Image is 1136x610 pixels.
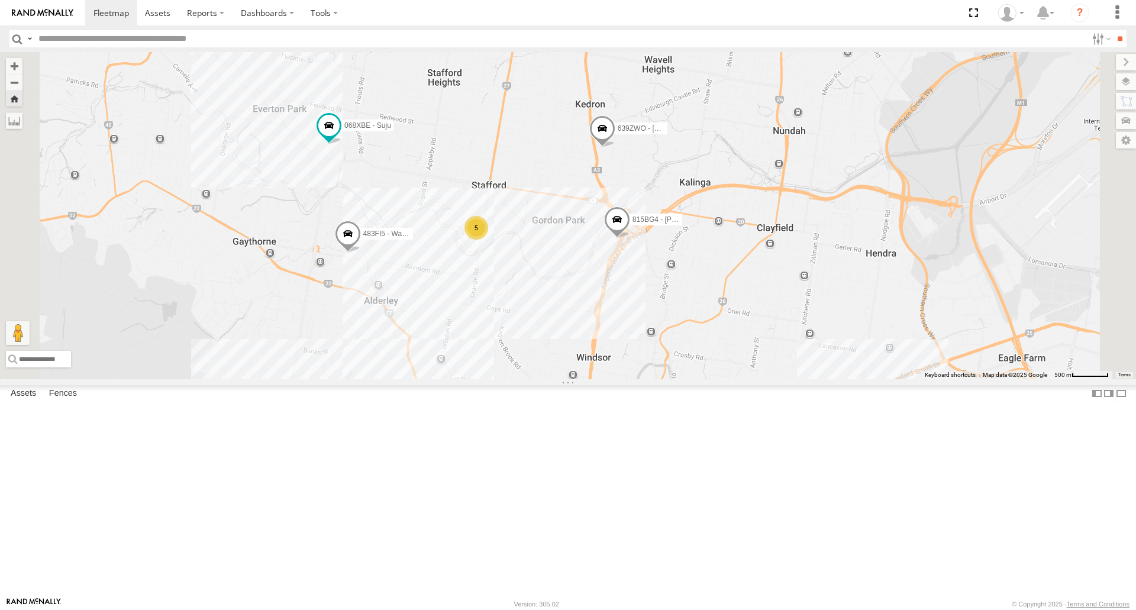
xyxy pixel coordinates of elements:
span: 639ZWO - [PERSON_NAME] [618,125,711,133]
span: 483FI5 - Waiting Repairs [363,230,441,238]
button: Map scale: 500 m per 59 pixels [1051,371,1112,379]
button: Zoom in [6,58,22,74]
div: Version: 305.02 [514,601,559,608]
label: Assets [5,386,42,402]
div: Aaron Cluff [994,4,1028,22]
label: Dock Summary Table to the Right [1103,385,1115,402]
label: Dock Summary Table to the Left [1091,385,1103,402]
span: 500 m [1054,372,1072,378]
i: ? [1070,4,1089,22]
div: © Copyright 2025 - [1012,601,1129,608]
button: Drag Pegman onto the map to open Street View [6,321,30,345]
span: Map data ©2025 Google [983,372,1047,378]
label: Hide Summary Table [1115,385,1127,402]
span: 815BG4 - [PERSON_NAME] [632,215,723,224]
button: Zoom out [6,74,22,91]
span: 068XBE - Suju [344,121,391,130]
label: Fences [43,386,83,402]
label: Measure [6,112,22,129]
label: Map Settings [1116,132,1136,149]
button: Zoom Home [6,91,22,106]
label: Search Query [25,30,34,47]
label: Search Filter Options [1087,30,1113,47]
img: rand-logo.svg [12,9,73,17]
div: 5 [464,216,488,240]
a: Visit our Website [7,598,61,610]
a: Terms [1118,372,1131,377]
a: Terms and Conditions [1067,601,1129,608]
button: Keyboard shortcuts [925,371,976,379]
